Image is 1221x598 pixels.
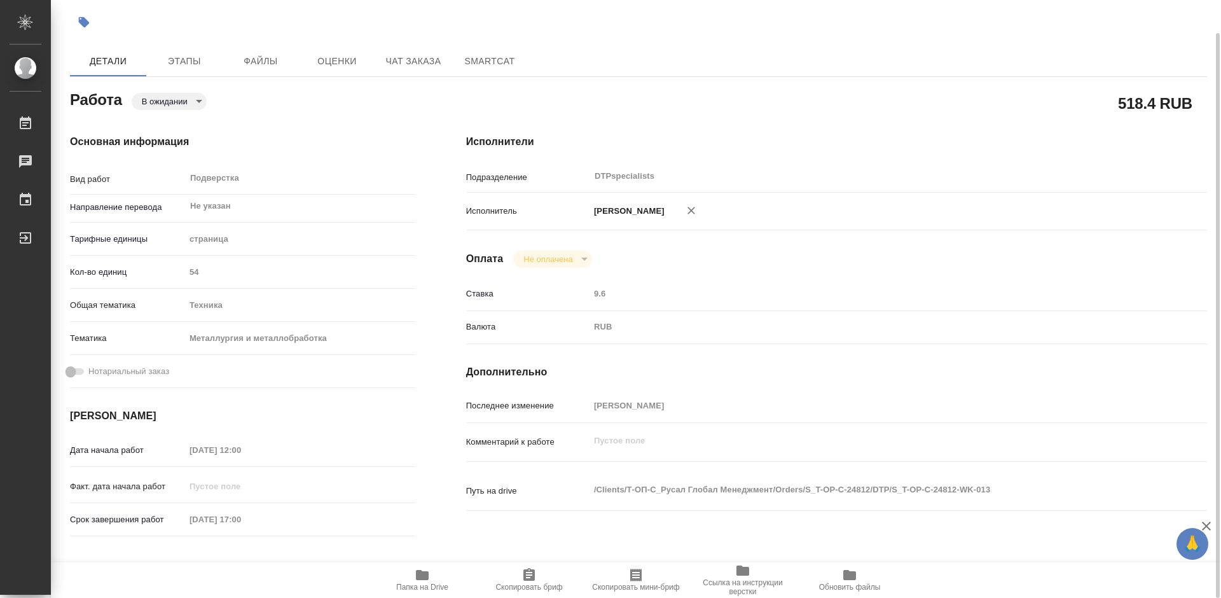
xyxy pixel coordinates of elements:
[396,583,448,592] span: Папка на Drive
[466,171,590,184] p: Подразделение
[689,562,796,598] button: Ссылка на инструкции верстки
[138,96,191,107] button: В ожидании
[185,477,296,496] input: Пустое поле
[466,485,590,497] p: Путь на drive
[70,299,185,312] p: Общая тематика
[466,436,590,448] p: Комментарий к работе
[590,284,1145,303] input: Пустое поле
[78,53,139,69] span: Детали
[154,53,215,69] span: Этапы
[70,408,415,424] h4: [PERSON_NAME]
[677,197,705,225] button: Удалить исполнителя
[796,562,903,598] button: Обновить файлы
[185,228,415,250] div: страница
[459,53,520,69] span: SmartCat
[70,233,185,246] p: Тарифные единицы
[185,295,415,316] div: Техника
[70,173,185,186] p: Вид работ
[70,513,185,526] p: Срок завершения работ
[185,328,415,349] div: Металлургия и металлобработка
[185,263,415,281] input: Пустое поле
[70,332,185,345] p: Тематика
[70,480,185,493] p: Факт. дата начала работ
[88,365,169,378] span: Нотариальный заказ
[819,583,881,592] span: Обновить файлы
[70,444,185,457] p: Дата начала работ
[466,321,590,333] p: Валюта
[307,53,368,69] span: Оценки
[70,8,98,36] button: Добавить тэг
[466,365,1207,380] h4: Дополнительно
[383,53,444,69] span: Чат заказа
[132,93,207,110] div: В ожидании
[466,251,504,267] h4: Оплата
[1118,92,1192,114] h2: 518.4 RUB
[476,562,583,598] button: Скопировать бриф
[590,316,1145,338] div: RUB
[185,441,296,459] input: Пустое поле
[466,134,1207,149] h4: Исполнители
[466,400,590,412] p: Последнее изменение
[520,254,576,265] button: Не оплачена
[466,205,590,218] p: Исполнитель
[1182,531,1203,557] span: 🙏
[70,266,185,279] p: Кол-во единиц
[230,53,291,69] span: Файлы
[590,396,1145,415] input: Пустое поле
[1176,528,1208,560] button: 🙏
[592,583,679,592] span: Скопировать мини-бриф
[590,205,665,218] p: [PERSON_NAME]
[583,562,689,598] button: Скопировать мини-бриф
[590,479,1145,501] textarea: /Clients/Т-ОП-С_Русал Глобал Менеджмент/Orders/S_T-OP-C-24812/DTP/S_T-OP-C-24812-WK-013
[697,578,789,596] span: Ссылка на инструкции верстки
[495,583,562,592] span: Скопировать бриф
[513,251,591,268] div: В ожидании
[185,559,296,578] input: Пустое поле
[369,562,476,598] button: Папка на Drive
[185,510,296,529] input: Пустое поле
[70,201,185,214] p: Направление перевода
[70,87,122,110] h2: Работа
[70,134,415,149] h4: Основная информация
[466,288,590,300] p: Ставка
